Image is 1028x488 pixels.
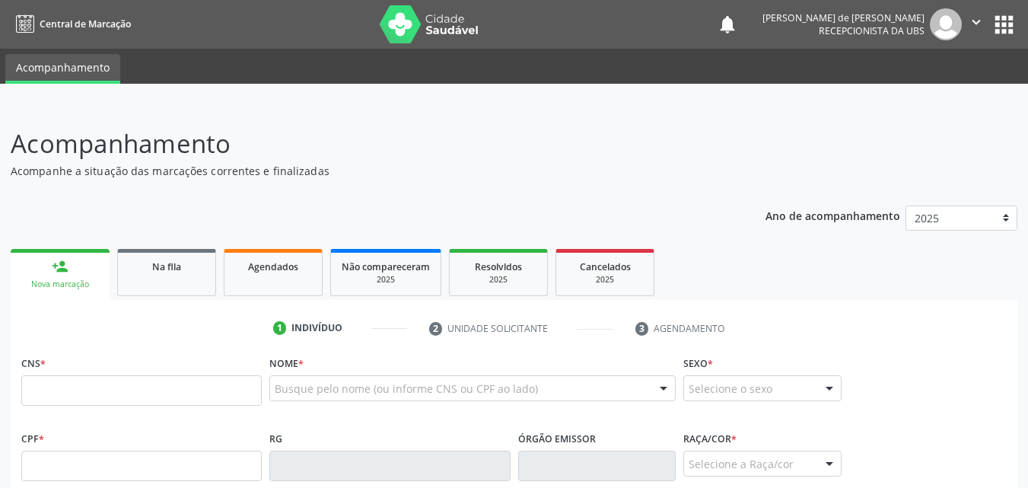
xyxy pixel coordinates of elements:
i:  [968,14,985,30]
p: Acompanhamento [11,125,715,163]
label: Nome [269,352,304,375]
span: Selecione a Raça/cor [689,456,794,472]
div: Indivíduo [291,321,342,335]
label: RG [269,427,282,451]
span: Central de Marcação [40,18,131,30]
div: 2025 [342,274,430,285]
label: CNS [21,352,46,375]
label: Raça/cor [683,427,737,451]
p: Acompanhe a situação das marcações correntes e finalizadas [11,163,715,179]
div: 2025 [567,274,643,285]
div: 1 [273,321,287,335]
div: Nova marcação [21,279,99,290]
a: Central de Marcação [11,11,131,37]
span: Agendados [248,260,298,273]
div: 2025 [460,274,536,285]
img: img [930,8,962,40]
span: Resolvidos [475,260,522,273]
span: Recepcionista da UBS [819,24,925,37]
span: Na fila [152,260,181,273]
p: Ano de acompanhamento [765,206,900,225]
button: apps [991,11,1017,38]
span: Não compareceram [342,260,430,273]
label: Órgão emissor [518,427,596,451]
a: Acompanhamento [5,54,120,84]
label: Sexo [683,352,713,375]
div: person_add [52,258,68,275]
span: Selecione o sexo [689,381,772,397]
button: notifications [717,14,738,35]
span: Busque pelo nome (ou informe CNS ou CPF ao lado) [275,381,538,397]
span: Cancelados [580,260,631,273]
div: [PERSON_NAME] de [PERSON_NAME] [762,11,925,24]
button:  [962,8,991,40]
